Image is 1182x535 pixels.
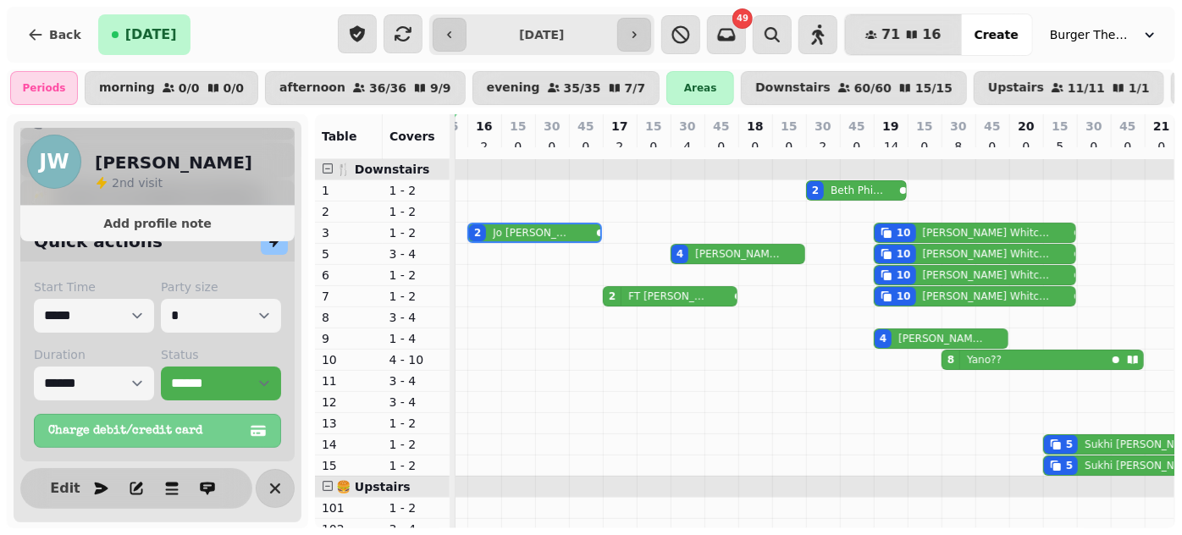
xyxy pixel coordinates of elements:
span: 49 [737,14,748,23]
p: Upstairs [988,81,1044,95]
p: 19 [882,118,898,135]
p: 30 [1085,118,1102,135]
p: 20 [1018,118,1034,135]
p: 45 [713,118,729,135]
p: 2 [816,138,830,155]
p: 45 [577,118,594,135]
p: 0 [1155,138,1168,155]
p: 15 [510,118,526,135]
p: 30 [544,118,560,135]
p: 15 [322,457,376,474]
span: Covers [389,130,435,143]
span: Create [975,29,1019,41]
p: 0 [986,138,999,155]
p: 15 / 15 [915,82,953,94]
div: Periods [10,71,78,105]
p: 9 / 9 [430,82,451,94]
span: 🍴 Downstairs [336,163,430,176]
div: 10 [897,247,911,261]
p: 0 / 0 [179,82,200,94]
p: 0 / 0 [224,82,245,94]
p: 2 [613,138,627,155]
p: 45 [1119,118,1135,135]
h2: [PERSON_NAME] [95,151,252,174]
span: Table [322,130,357,143]
p: 0 [579,138,593,155]
p: morning [99,81,155,95]
p: Beth Phillips [831,184,885,197]
p: 11 [322,372,376,389]
p: 35 / 35 [564,82,601,94]
p: 9 [322,330,376,347]
label: Status [161,346,281,363]
span: 16 [922,28,941,41]
button: [DATE] [98,14,191,55]
p: 1 - 2 [389,457,444,474]
button: morning0/00/0 [85,71,258,105]
p: 15 [645,118,661,135]
p: 5 [1053,138,1067,155]
label: Duration [34,346,154,363]
p: 1 - 4 [389,330,444,347]
p: 30 [950,118,966,135]
span: 71 [881,28,900,41]
div: 10 [897,290,911,303]
p: Yano?? [967,353,1002,367]
p: 45 [984,118,1000,135]
p: 101 [322,499,376,516]
p: 1 / 1 [1129,82,1150,94]
label: Party size [161,279,281,295]
p: 0 [850,138,864,155]
span: nd [119,176,138,190]
p: 1 - 2 [389,182,444,199]
p: evening [487,81,540,95]
button: 7116 [845,14,962,55]
button: Upstairs11/111/1 [974,71,1164,105]
div: 2 [609,290,616,303]
p: 15 [916,118,932,135]
div: 4 [677,247,683,261]
p: 30 [815,118,831,135]
label: Start Time [34,279,154,295]
p: 0 [715,138,728,155]
p: 6 [322,267,376,284]
button: afternoon36/369/9 [265,71,466,105]
span: Back [49,29,81,41]
p: visit [112,174,163,191]
p: 1 - 2 [389,267,444,284]
p: 0 [1121,138,1135,155]
p: 4 [681,138,694,155]
div: 4 [880,332,886,345]
p: 36 / 36 [369,82,406,94]
button: Downstairs60/6015/15 [741,71,967,105]
button: Add profile note [27,212,288,234]
span: Burger Theory [1050,26,1135,43]
p: 3 [322,224,376,241]
div: 10 [897,268,911,282]
p: 1 - 2 [389,499,444,516]
p: 7 / 7 [625,82,646,94]
p: 3 - 4 [389,309,444,326]
p: 13 [322,415,376,432]
p: 15 [1052,118,1068,135]
p: 8 [322,309,376,326]
p: Downstairs [755,81,831,95]
p: 0 [918,138,931,155]
p: 8 [952,138,965,155]
p: 1 [322,182,376,199]
p: 3 - 4 [389,245,444,262]
p: 21 [1153,118,1169,135]
div: 2 [812,184,819,197]
button: Charge debit/credit card [34,414,281,448]
div: 5 [1066,438,1073,451]
div: 10 [897,226,911,240]
p: 0 [647,138,660,155]
p: [PERSON_NAME] Whitcombe [923,290,1052,303]
p: 0 [748,138,762,155]
p: 1 - 2 [389,224,444,241]
p: 0 [511,138,525,155]
p: FT [PERSON_NAME] [628,290,709,303]
p: 1 - 2 [389,288,444,305]
p: 1 - 2 [389,436,444,453]
p: Jo [PERSON_NAME] [493,226,571,240]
